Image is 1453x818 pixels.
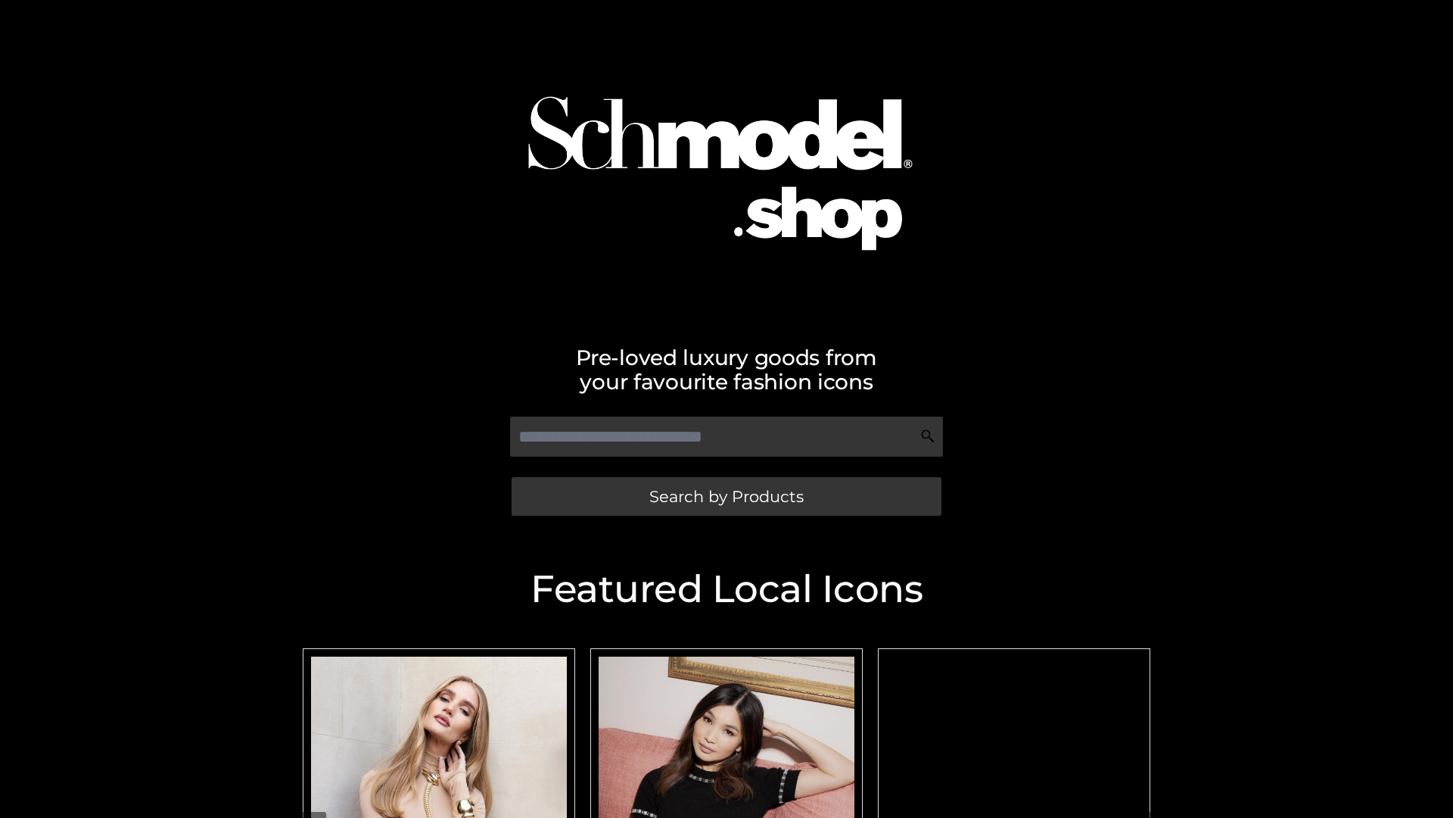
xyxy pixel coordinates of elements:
[295,570,1158,608] h2: Featured Local Icons​
[512,477,941,516] a: Search by Products
[649,489,804,504] span: Search by Products
[920,429,935,444] img: Search Icon
[295,345,1158,394] h2: Pre-loved luxury goods from your favourite fashion icons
